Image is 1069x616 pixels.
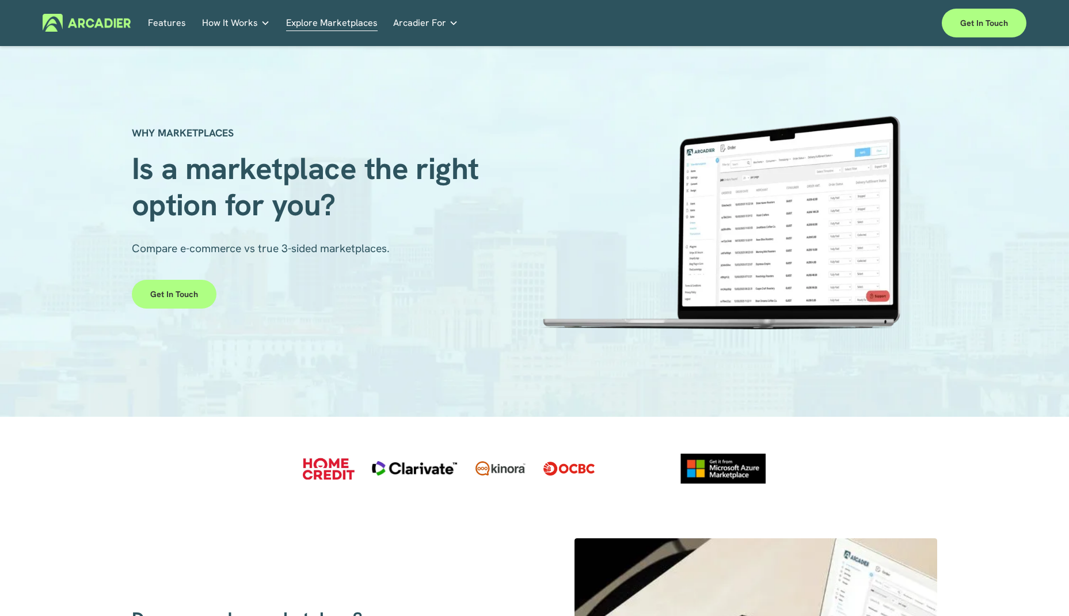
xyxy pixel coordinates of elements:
[286,14,378,32] a: Explore Marketplaces
[202,15,258,31] span: How It Works
[132,149,487,224] span: Is a marketplace the right option for you?
[393,14,458,32] a: folder dropdown
[132,280,216,309] a: Get in touch
[202,14,270,32] a: folder dropdown
[43,14,131,32] img: Arcadier
[132,241,390,256] span: Compare e-commerce vs true 3-sided marketplaces.
[132,126,234,139] strong: WHY MARKETPLACES
[148,14,186,32] a: Features
[393,15,446,31] span: Arcadier For
[942,9,1026,37] a: Get in touch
